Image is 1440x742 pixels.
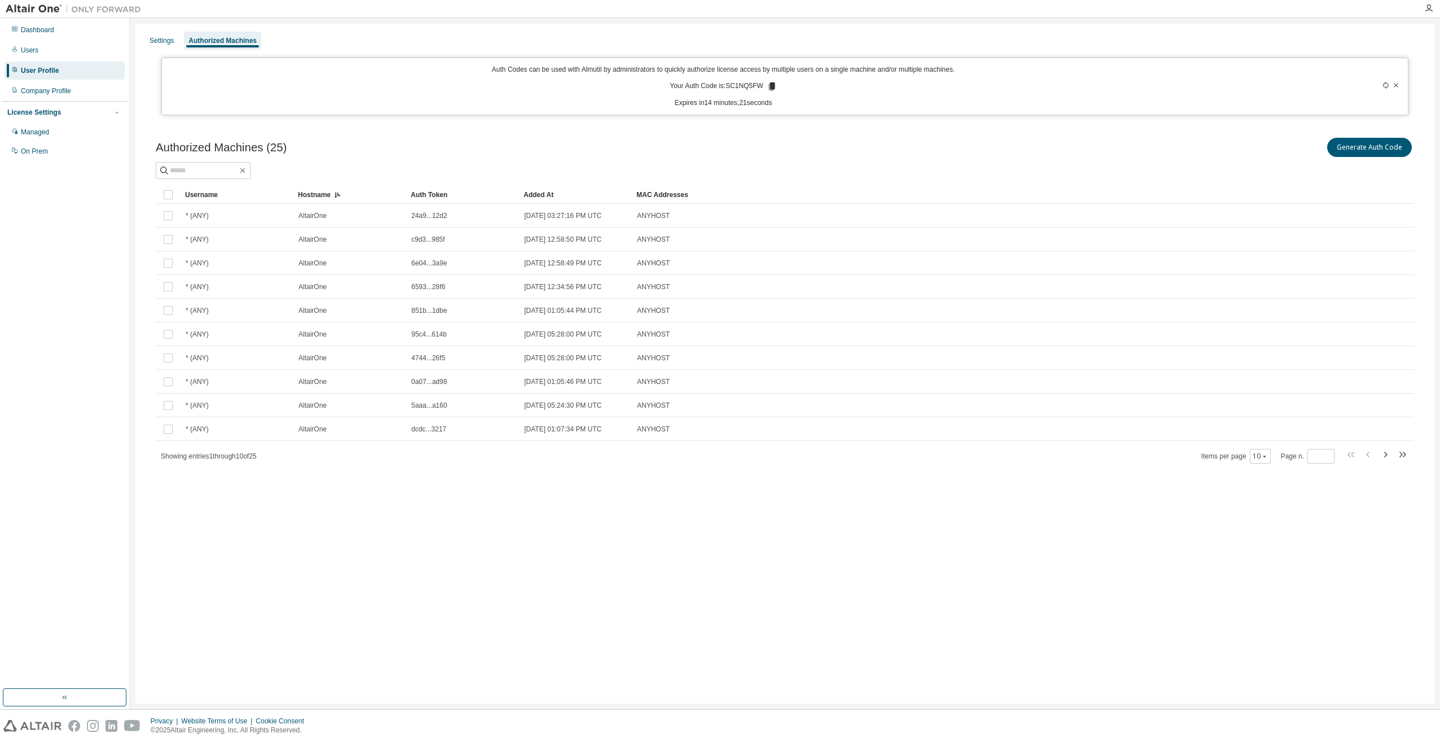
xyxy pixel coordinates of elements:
span: [DATE] 12:58:49 PM UTC [524,259,602,268]
span: AltairOne [298,259,327,268]
img: instagram.svg [87,720,99,732]
span: ANYHOST [637,282,670,291]
p: Expires in 14 minutes, 21 seconds [169,98,1277,108]
span: AltairOne [298,401,327,410]
span: * (ANY) [186,211,209,220]
span: ANYHOST [637,377,670,386]
span: 4744...26f5 [411,353,445,363]
span: Page n. [1281,449,1334,464]
span: ANYHOST [637,235,670,244]
span: * (ANY) [186,401,209,410]
span: Showing entries 1 through 10 of 25 [161,452,257,460]
span: 6593...28f6 [411,282,445,291]
div: User Profile [21,66,59,75]
img: facebook.svg [68,720,80,732]
span: ANYHOST [637,211,670,220]
span: Items per page [1201,449,1271,464]
span: * (ANY) [186,306,209,315]
span: 0a07...ad98 [411,377,447,386]
span: ANYHOST [637,353,670,363]
span: AltairOne [298,377,327,386]
span: AltairOne [298,425,327,434]
img: linkedin.svg [106,720,117,732]
img: youtube.svg [124,720,141,732]
span: Authorized Machines (25) [156,141,287,154]
p: Auth Codes can be used with Almutil by administrators to quickly authorize license access by mult... [169,65,1277,75]
div: Cookie Consent [256,717,310,726]
span: AltairOne [298,353,327,363]
span: 5aaa...a160 [411,401,447,410]
img: Altair One [6,3,147,15]
div: Hostname [298,186,402,204]
span: ANYHOST [637,306,670,315]
span: AltairOne [298,330,327,339]
span: [DATE] 03:27:16 PM UTC [524,211,602,220]
span: * (ANY) [186,377,209,386]
span: 6e04...3a9e [411,259,447,268]
div: Added At [524,186,627,204]
img: altair_logo.svg [3,720,62,732]
span: [DATE] 05:28:00 PM UTC [524,353,602,363]
span: ANYHOST [637,330,670,339]
span: 851b...1dbe [411,306,447,315]
div: On Prem [21,147,48,156]
div: Dashboard [21,25,54,34]
span: [DATE] 01:05:44 PM UTC [524,306,602,315]
span: AltairOne [298,306,327,315]
span: * (ANY) [186,235,209,244]
span: * (ANY) [186,282,209,291]
div: Settings [150,36,174,45]
span: [DATE] 05:28:00 PM UTC [524,330,602,339]
span: 95c4...614b [411,330,447,339]
span: * (ANY) [186,330,209,339]
span: ANYHOST [637,259,670,268]
span: AltairOne [298,211,327,220]
div: License Settings [7,108,61,117]
span: AltairOne [298,235,327,244]
button: 10 [1253,452,1268,461]
span: [DATE] 05:24:30 PM UTC [524,401,602,410]
div: MAC Addresses [636,186,1296,204]
div: Authorized Machines [188,36,257,45]
div: Privacy [151,717,181,726]
span: dcdc...3217 [411,425,446,434]
span: AltairOne [298,282,327,291]
span: 24a9...12d2 [411,211,447,220]
span: ANYHOST [637,401,670,410]
span: * (ANY) [186,259,209,268]
div: Users [21,46,38,55]
span: [DATE] 01:07:34 PM UTC [524,425,602,434]
p: © 2025 Altair Engineering, Inc. All Rights Reserved. [151,726,311,735]
span: [DATE] 01:05:46 PM UTC [524,377,602,386]
p: Your Auth Code is: SC1NQ5FW [670,81,777,91]
span: ANYHOST [637,425,670,434]
div: Company Profile [21,86,71,95]
button: Generate Auth Code [1327,138,1412,157]
span: * (ANY) [186,425,209,434]
span: c9d3...985f [411,235,445,244]
div: Managed [21,128,49,137]
span: * (ANY) [186,353,209,363]
div: Auth Token [411,186,515,204]
span: [DATE] 12:58:50 PM UTC [524,235,602,244]
span: [DATE] 12:34:56 PM UTC [524,282,602,291]
div: Website Terms of Use [181,717,256,726]
div: Username [185,186,289,204]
